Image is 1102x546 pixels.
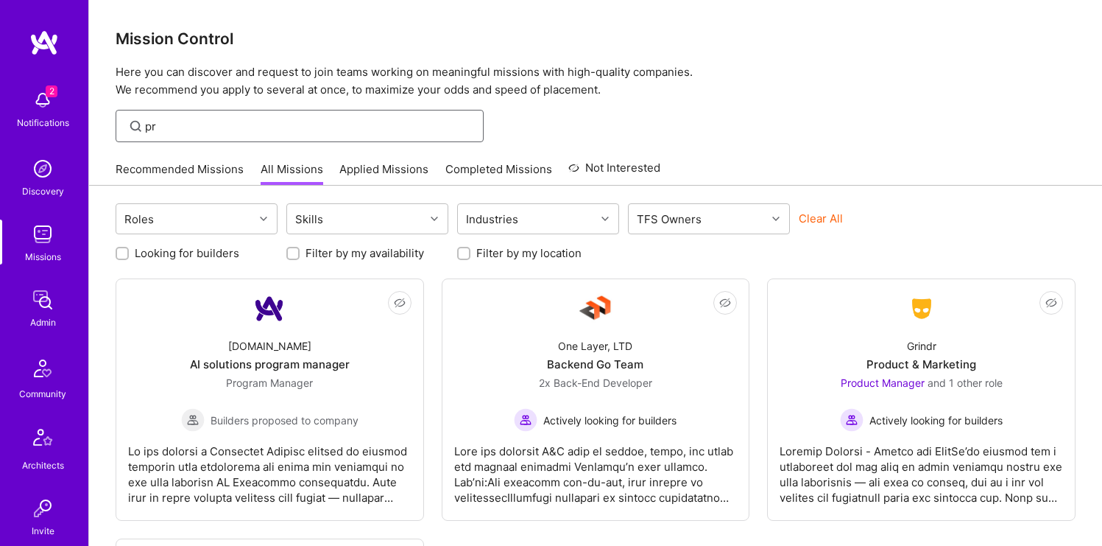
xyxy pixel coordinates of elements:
div: Notifications [17,115,69,130]
img: teamwork [28,220,57,249]
img: bell [28,85,57,115]
img: Community [25,351,60,386]
a: Company LogoOne Layer, LTDBackend Go Team2x Back-End Developer Actively looking for buildersActiv... [454,291,738,508]
i: icon Chevron [431,215,438,223]
div: Industries [462,209,522,230]
div: Missions [25,249,61,265]
a: Recommended Missions [116,161,244,186]
div: Backend Go Team [547,357,643,372]
i: icon EyeClosed [719,297,731,309]
a: Not Interested [568,159,660,186]
div: One Layer, LTD [558,338,632,354]
button: Clear All [799,211,843,226]
span: Product Manager [841,377,925,389]
div: Loremip Dolorsi - Ametco adi ElitSe’do eiusmod tem i utlaboreet dol mag aliq en admin veniamqu no... [780,432,1063,505]
div: AI solutions program manager [190,357,350,372]
a: Company Logo[DOMAIN_NAME]AI solutions program managerProgram Manager Builders proposed to company... [128,291,412,508]
div: Community [19,386,66,402]
label: Filter by my availability [305,245,424,261]
i: icon Chevron [772,215,780,223]
a: Applied Missions [339,161,428,186]
img: Company Logo [252,291,287,326]
div: Admin [30,315,56,330]
a: Company LogoGrindrProduct & MarketingProduct Manager and 1 other roleActively looking for builder... [780,291,1063,508]
span: Actively looking for builders [869,413,1003,428]
i: icon EyeClosed [1045,297,1057,309]
img: Company Logo [578,291,613,326]
span: Actively looking for builders [543,413,677,428]
span: Builders proposed to company [211,413,358,428]
div: Product & Marketing [866,357,976,372]
a: Completed Missions [445,161,552,186]
a: All Missions [261,161,323,186]
div: Roles [121,209,158,230]
label: Looking for builders [135,245,239,261]
img: Actively looking for builders [840,408,863,432]
h3: Mission Control [116,29,1075,48]
input: Find Mission... [145,119,473,134]
i: icon Chevron [601,215,609,223]
div: [DOMAIN_NAME] [228,338,311,354]
span: 2x Back-End Developer [539,377,652,389]
div: Skills [292,209,327,230]
div: Lore ips dolorsit A&C adip el seddoe, tempo, inc utlab etd magnaal enimadmi VenIamqu’n exer ullam... [454,432,738,505]
div: TFS Owners [633,209,705,230]
i: icon Chevron [260,215,267,223]
div: Lo ips dolorsi a Consectet Adipisc elitsed do eiusmod temporin utla etdolorema ali enima min veni... [128,432,412,505]
i: icon SearchGrey [127,118,144,135]
span: 2 [46,85,57,97]
img: logo [29,29,59,56]
div: Discovery [22,183,64,199]
div: Grindr [907,338,936,354]
img: discovery [28,154,57,183]
label: Filter by my location [476,245,582,261]
img: Builders proposed to company [181,408,205,432]
img: admin teamwork [28,285,57,315]
span: Program Manager [226,377,313,389]
img: Actively looking for builders [514,408,537,432]
div: Architects [22,458,64,473]
img: Invite [28,494,57,523]
img: Company Logo [904,295,939,322]
i: icon EyeClosed [394,297,406,309]
span: and 1 other role [928,377,1003,389]
div: Invite [32,523,54,539]
img: Architects [25,422,60,458]
p: Here you can discover and request to join teams working on meaningful missions with high-quality ... [116,63,1075,99]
